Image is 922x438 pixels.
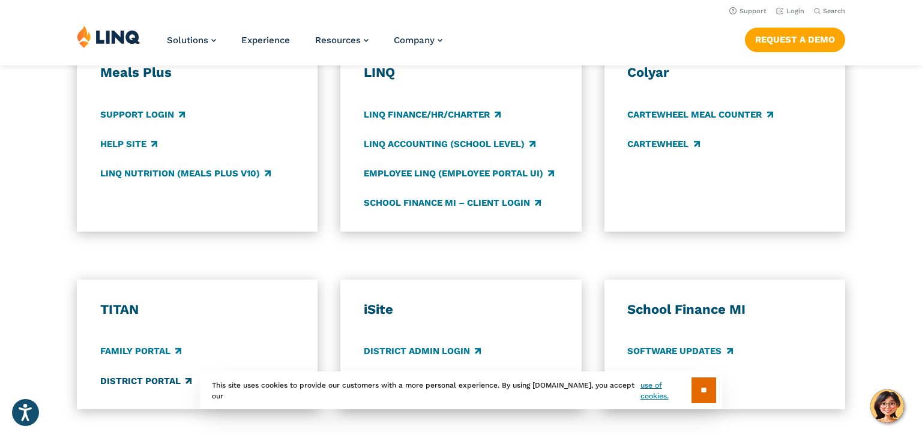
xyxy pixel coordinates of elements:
[364,137,535,151] a: LINQ Accounting (school level)
[627,301,822,318] h3: School Finance MI
[745,28,845,52] a: Request a Demo
[364,108,501,121] a: LINQ Finance/HR/Charter
[241,35,290,46] a: Experience
[200,371,722,409] div: This site uses cookies to provide our customers with a more personal experience. By using [DOMAIN...
[100,64,295,81] h3: Meals Plus
[364,64,558,81] h3: LINQ
[364,301,558,318] h3: iSite
[364,167,554,180] a: Employee LINQ (Employee Portal UI)
[627,345,732,358] a: Software Updates
[823,7,845,15] span: Search
[100,137,157,151] a: Help Site
[100,374,191,388] a: District Portal
[100,345,181,358] a: Family Portal
[640,380,691,401] a: use of cookies.
[627,137,699,151] a: CARTEWHEEL
[364,196,541,209] a: School Finance MI – Client Login
[870,389,904,423] button: Hello, have a question? Let’s chat.
[814,7,845,16] button: Open Search Bar
[776,7,804,15] a: Login
[100,301,295,318] h3: TITAN
[627,64,822,81] h3: Colyar
[315,35,361,46] span: Resources
[394,35,442,46] a: Company
[167,35,208,46] span: Solutions
[167,35,216,46] a: Solutions
[167,25,442,65] nav: Primary Navigation
[745,25,845,52] nav: Button Navigation
[77,25,140,48] img: LINQ | K‑12 Software
[729,7,767,15] a: Support
[394,35,435,46] span: Company
[364,345,481,358] a: District Admin Login
[315,35,369,46] a: Resources
[627,108,773,121] a: CARTEWHEEL Meal Counter
[100,108,185,121] a: Support Login
[100,167,271,180] a: LINQ Nutrition (Meals Plus v10)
